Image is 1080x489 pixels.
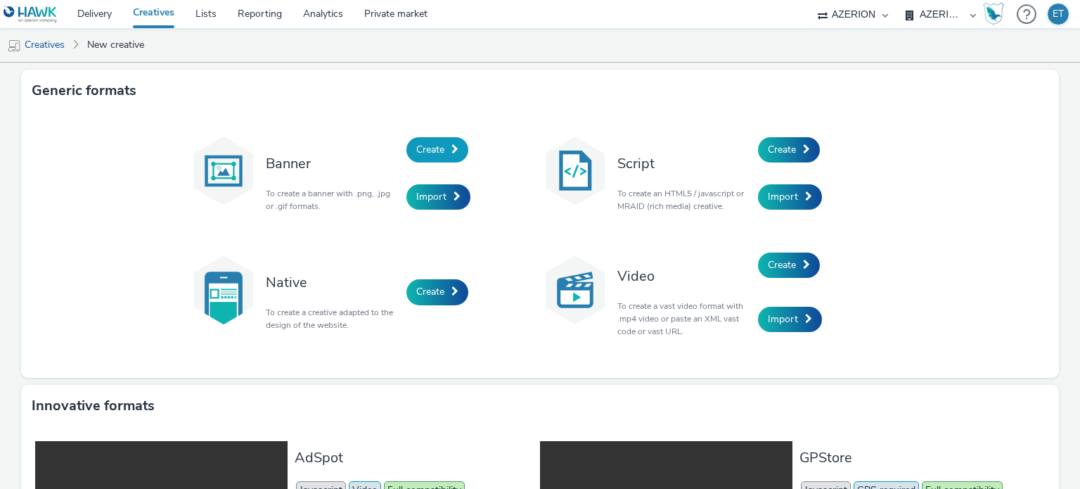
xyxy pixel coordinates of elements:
h3: Generic formats [32,80,136,101]
span: Create [416,285,444,298]
img: code.svg [540,136,610,206]
a: Hawk Academy [983,3,1010,25]
p: To create a banner with .png, .jpg or .gif formats. [266,187,399,212]
h3: Banner [266,154,399,173]
h3: Native [266,273,399,292]
p: To create an HTML5 / javascript or MRAID (rich media) creative. [617,187,751,212]
a: Import [758,184,822,210]
img: mobile [7,39,21,53]
h3: Video [617,267,751,286]
span: Create [768,258,796,272]
span: Import [768,312,798,326]
p: To create a vast video format with .mp4 video or paste an XML vast code or vast URL. [617,300,751,338]
a: New creative [80,28,151,62]
h3: GPStore [799,448,1038,467]
h3: AdSpot [295,448,533,467]
span: Create [768,143,796,156]
a: Import [406,184,470,210]
p: To create a creative adapted to the design of the website. [266,306,399,331]
span: Import [416,190,446,203]
span: Import [768,190,798,203]
img: banner.svg [188,136,259,206]
img: native.svg [188,255,259,325]
a: Create [758,137,820,163]
img: undefined Logo [4,6,58,23]
div: ET [1053,4,1064,25]
a: Create [406,279,468,305]
img: Hawk Academy [983,3,1004,25]
a: Create [758,253,820,278]
h3: Innovative formats [32,395,155,417]
a: Import [758,307,822,332]
span: Create [416,143,444,156]
img: video.svg [540,255,610,325]
h3: Script [617,154,751,173]
a: Create [406,137,468,163]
